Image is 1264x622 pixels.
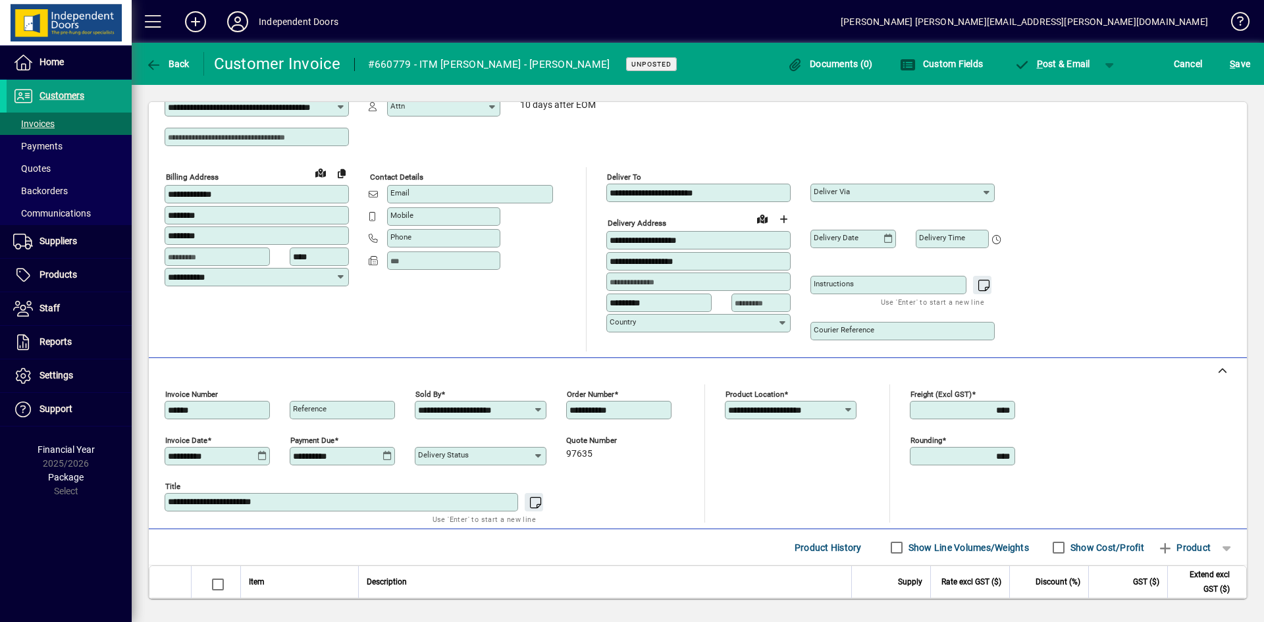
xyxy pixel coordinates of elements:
div: Customer Invoice [214,53,341,74]
mat-label: Deliver To [607,172,641,182]
span: Documents (0) [787,59,873,69]
mat-label: Payment due [290,436,334,445]
button: Save [1226,52,1253,76]
span: 97635 [566,449,592,459]
span: Extend excl GST ($) [1176,567,1230,596]
mat-label: Attn [390,101,405,111]
span: Supply [898,575,922,589]
mat-label: Product location [725,390,784,399]
mat-label: Reference [293,404,327,413]
span: Rate excl GST ($) [941,575,1001,589]
label: Show Line Volumes/Weights [906,541,1029,554]
div: Independent Doors [259,11,338,32]
span: Unposted [631,60,671,68]
span: Invoices [13,118,55,129]
mat-hint: Use 'Enter' to start a new line [881,294,984,309]
button: Choose address [773,209,794,230]
span: Discount (%) [1036,575,1080,589]
span: Communications [13,208,91,219]
a: Quotes [7,157,132,180]
span: Reports [39,336,72,347]
span: Suppliers [39,236,77,246]
span: Back [145,59,190,69]
span: Description [367,575,407,589]
a: Knowledge Base [1221,3,1248,45]
a: Support [7,393,132,426]
a: Backorders [7,180,132,202]
button: Custom Fields [897,52,986,76]
span: Financial Year [38,444,95,455]
span: Backorders [13,186,68,196]
span: Home [39,57,64,67]
span: S [1230,59,1235,69]
span: Custom Fields [900,59,983,69]
button: Copy to Delivery address [331,163,352,184]
span: Payments [13,141,63,151]
button: Back [142,52,193,76]
mat-label: Deliver via [814,187,850,196]
button: Add [174,10,217,34]
a: Products [7,259,132,292]
span: Product [1157,537,1211,558]
span: P [1037,59,1043,69]
button: Product History [789,536,867,559]
label: Show Cost/Profit [1068,541,1144,554]
mat-label: Delivery time [919,233,965,242]
button: Post & Email [1007,52,1097,76]
a: Suppliers [7,225,132,258]
button: Cancel [1171,52,1206,76]
a: Payments [7,135,132,157]
span: Item [249,575,265,589]
mat-label: Delivery status [418,450,469,459]
span: ost & Email [1014,59,1090,69]
a: Home [7,46,132,79]
span: Quotes [13,163,51,174]
a: Settings [7,359,132,392]
button: Documents (0) [784,52,876,76]
button: Profile [217,10,259,34]
span: Quote number [566,436,645,445]
span: GST ($) [1133,575,1159,589]
a: View on map [752,208,773,229]
a: Communications [7,202,132,224]
div: #660779 - ITM [PERSON_NAME] - [PERSON_NAME] [368,54,610,75]
mat-label: Invoice number [165,390,218,399]
button: Product [1151,536,1217,559]
span: 10 days after EOM [520,100,596,111]
span: Settings [39,370,73,380]
mat-label: Country [610,317,636,326]
mat-label: Instructions [814,279,854,288]
a: Invoices [7,113,132,135]
mat-label: Title [165,482,180,491]
mat-label: Invoice date [165,436,207,445]
mat-hint: Use 'Enter' to start a new line [433,511,536,527]
span: ave [1230,53,1250,74]
mat-label: Rounding [910,436,942,445]
span: Package [48,472,84,482]
div: [PERSON_NAME] [PERSON_NAME][EMAIL_ADDRESS][PERSON_NAME][DOMAIN_NAME] [841,11,1208,32]
a: Staff [7,292,132,325]
mat-label: Phone [390,232,411,242]
app-page-header-button: Back [132,52,204,76]
a: Reports [7,326,132,359]
span: Products [39,269,77,280]
span: Cancel [1174,53,1203,74]
mat-label: Order number [567,390,614,399]
span: Customers [39,90,84,101]
span: Support [39,403,72,414]
mat-label: Delivery date [814,233,858,242]
a: View on map [310,162,331,183]
mat-label: Courier Reference [814,325,874,334]
span: Staff [39,303,60,313]
mat-label: Email [390,188,409,197]
mat-label: Sold by [415,390,441,399]
span: Product History [795,537,862,558]
mat-label: Mobile [390,211,413,220]
mat-label: Freight (excl GST) [910,390,972,399]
